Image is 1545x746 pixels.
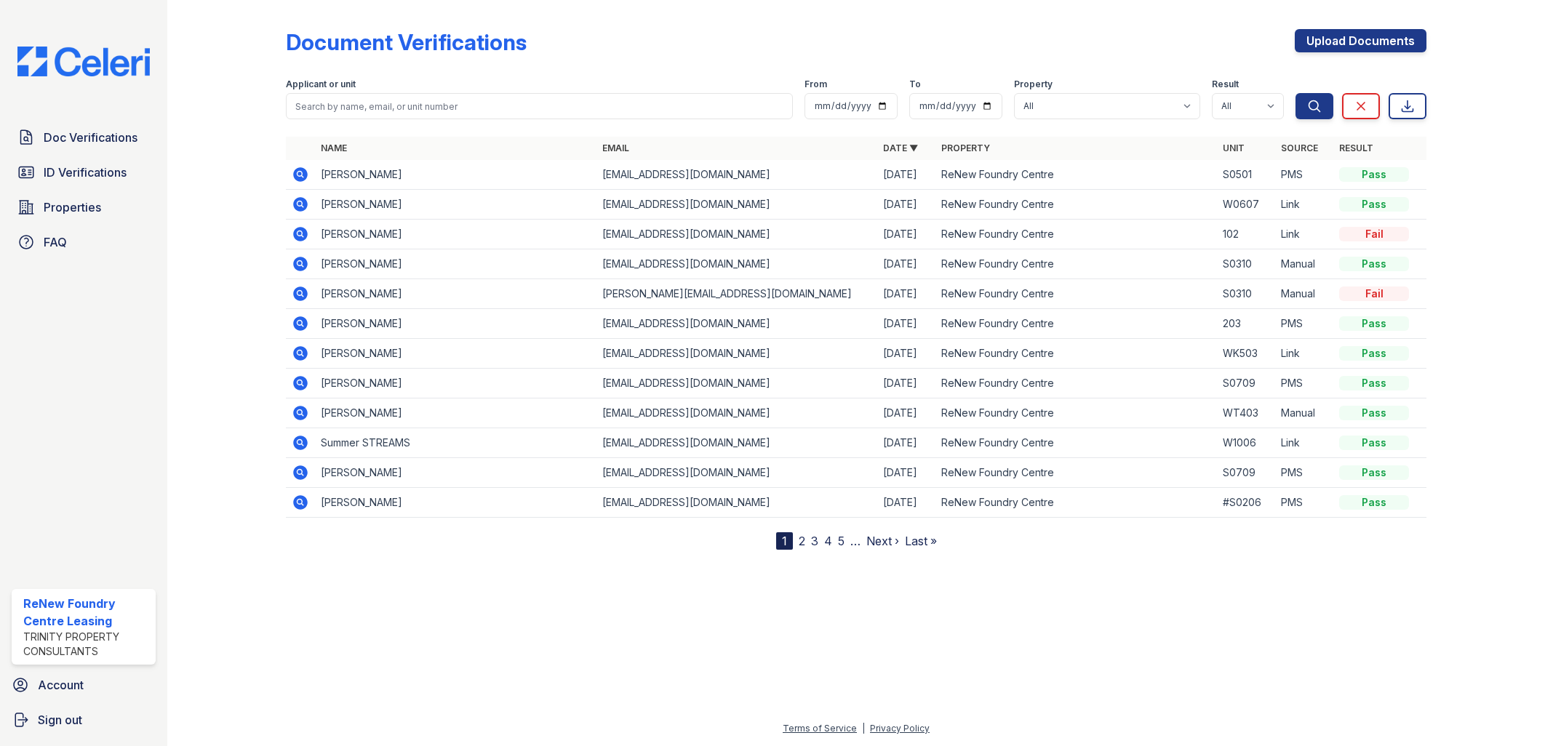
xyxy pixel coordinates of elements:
[44,164,127,181] span: ID Verifications
[877,160,935,190] td: [DATE]
[935,160,1217,190] td: ReNew Foundry Centre
[596,249,878,279] td: [EMAIL_ADDRESS][DOMAIN_NAME]
[877,190,935,220] td: [DATE]
[596,428,878,458] td: [EMAIL_ADDRESS][DOMAIN_NAME]
[315,369,596,398] td: [PERSON_NAME]
[315,160,596,190] td: [PERSON_NAME]
[315,398,596,428] td: [PERSON_NAME]
[315,220,596,249] td: [PERSON_NAME]
[935,458,1217,488] td: ReNew Foundry Centre
[850,532,861,550] span: …
[1339,143,1373,153] a: Result
[602,143,629,153] a: Email
[1217,428,1275,458] td: W1006
[1223,143,1245,153] a: Unit
[1217,339,1275,369] td: WK503
[38,676,84,694] span: Account
[1217,220,1275,249] td: 102
[811,534,818,548] a: 3
[935,279,1217,309] td: ReNew Foundry Centre
[23,595,150,630] div: ReNew Foundry Centre Leasing
[862,723,865,734] div: |
[1295,29,1426,52] a: Upload Documents
[6,670,161,699] a: Account
[935,220,1217,249] td: ReNew Foundry Centre
[1275,458,1333,488] td: PMS
[935,190,1217,220] td: ReNew Foundry Centre
[38,711,82,729] span: Sign out
[596,190,878,220] td: [EMAIL_ADDRESS][DOMAIN_NAME]
[315,190,596,220] td: [PERSON_NAME]
[44,129,137,146] span: Doc Verifications
[315,309,596,339] td: [PERSON_NAME]
[941,143,990,153] a: Property
[44,198,101,216] span: Properties
[1281,143,1318,153] a: Source
[6,705,161,734] button: Sign out
[883,143,918,153] a: Date ▼
[1014,79,1053,90] label: Property
[1339,346,1409,361] div: Pass
[783,723,857,734] a: Terms of Service
[1217,369,1275,398] td: S0709
[596,369,878,398] td: [EMAIL_ADDRESS][DOMAIN_NAME]
[877,398,935,428] td: [DATE]
[877,369,935,398] td: [DATE]
[877,428,935,458] td: [DATE]
[877,339,935,369] td: [DATE]
[315,488,596,518] td: [PERSON_NAME]
[12,228,156,257] a: FAQ
[315,428,596,458] td: Summer STREAMS
[6,47,161,76] img: CE_Logo_Blue-a8612792a0a2168367f1c8372b55b34899dd931a85d93a1a3d3e32e68fde9ad4.png
[1217,488,1275,518] td: #S0206
[315,458,596,488] td: [PERSON_NAME]
[1275,398,1333,428] td: Manual
[596,488,878,518] td: [EMAIL_ADDRESS][DOMAIN_NAME]
[12,158,156,187] a: ID Verifications
[12,193,156,222] a: Properties
[596,458,878,488] td: [EMAIL_ADDRESS][DOMAIN_NAME]
[799,534,805,548] a: 2
[935,428,1217,458] td: ReNew Foundry Centre
[1339,495,1409,510] div: Pass
[596,279,878,309] td: [PERSON_NAME][EMAIL_ADDRESS][DOMAIN_NAME]
[596,309,878,339] td: [EMAIL_ADDRESS][DOMAIN_NAME]
[877,309,935,339] td: [DATE]
[1275,160,1333,190] td: PMS
[909,79,921,90] label: To
[1275,339,1333,369] td: Link
[1275,279,1333,309] td: Manual
[935,488,1217,518] td: ReNew Foundry Centre
[877,488,935,518] td: [DATE]
[596,339,878,369] td: [EMAIL_ADDRESS][DOMAIN_NAME]
[315,249,596,279] td: [PERSON_NAME]
[596,398,878,428] td: [EMAIL_ADDRESS][DOMAIN_NAME]
[321,143,347,153] a: Name
[935,309,1217,339] td: ReNew Foundry Centre
[1217,398,1275,428] td: WT403
[1339,197,1409,212] div: Pass
[870,723,930,734] a: Privacy Policy
[1217,160,1275,190] td: S0501
[838,534,845,548] a: 5
[1339,436,1409,450] div: Pass
[1339,316,1409,331] div: Pass
[1212,79,1239,90] label: Result
[1275,190,1333,220] td: Link
[1217,279,1275,309] td: S0310
[877,249,935,279] td: [DATE]
[286,93,794,119] input: Search by name, email, or unit number
[23,630,150,659] div: Trinity Property Consultants
[1275,369,1333,398] td: PMS
[935,249,1217,279] td: ReNew Foundry Centre
[1217,309,1275,339] td: 203
[805,79,827,90] label: From
[905,534,937,548] a: Last »
[935,369,1217,398] td: ReNew Foundry Centre
[776,532,793,550] div: 1
[1217,190,1275,220] td: W0607
[1339,257,1409,271] div: Pass
[935,339,1217,369] td: ReNew Foundry Centre
[877,458,935,488] td: [DATE]
[44,233,67,251] span: FAQ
